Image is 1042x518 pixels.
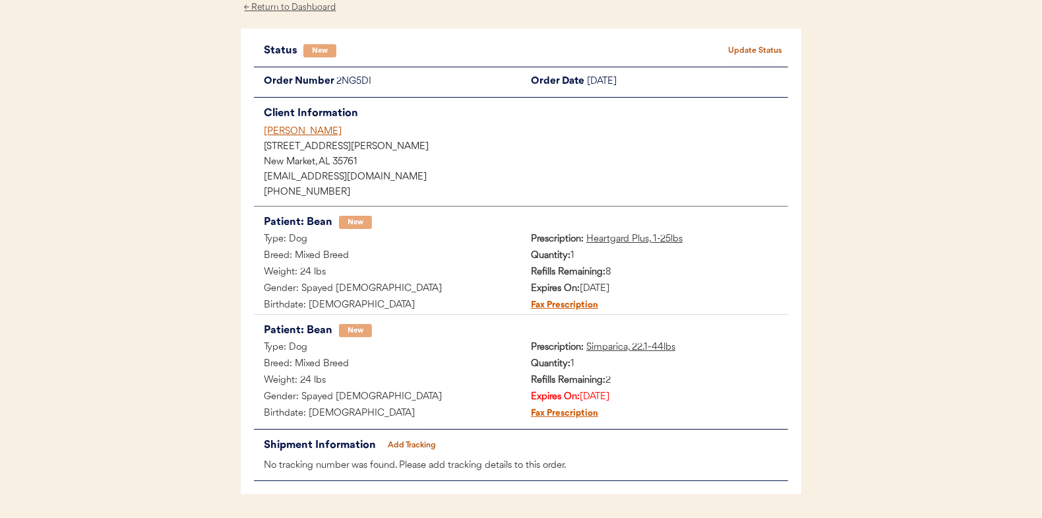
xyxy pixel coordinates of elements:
[531,375,605,385] strong: Refills Remaining:
[531,284,580,294] strong: Expires On:
[521,373,788,389] div: 2
[521,389,788,406] div: [DATE]
[587,74,788,90] div: [DATE]
[264,158,788,167] div: New Market, AL 35761
[264,188,788,197] div: [PHONE_NUMBER]
[531,359,570,369] strong: Quantity:
[521,265,788,281] div: 8
[264,321,332,340] div: Patient: Bean
[254,74,336,90] div: Order Number
[264,143,788,152] div: [STREET_ADDRESS][PERSON_NAME]
[254,373,521,389] div: Weight: 24 lbs
[521,281,788,298] div: [DATE]
[254,406,521,422] div: Birthdate: [DEMOGRAPHIC_DATA]
[521,298,598,314] div: Fax Prescription
[336,74,521,90] div: 2NG5DI
[254,265,521,281] div: Weight: 24 lbs
[254,389,521,406] div: Gender: Spayed [DEMOGRAPHIC_DATA]
[254,232,521,248] div: Type: Dog
[531,342,584,352] strong: Prescription:
[264,125,788,139] div: [PERSON_NAME]
[254,248,521,265] div: Breed: Mixed Breed
[531,234,584,244] strong: Prescription:
[586,234,683,244] u: Heartgard Plus, 1-25lbs
[521,74,587,90] div: Order Date
[379,436,445,455] button: Add Tracking
[254,281,521,298] div: Gender: Spayed [DEMOGRAPHIC_DATA]
[264,42,303,60] div: Status
[531,267,605,277] strong: Refills Remaining:
[722,42,788,60] button: Update Status
[521,356,788,373] div: 1
[254,356,521,373] div: Breed: Mixed Breed
[264,213,332,232] div: Patient: Bean
[264,436,379,455] div: Shipment Information
[586,342,675,352] u: Simparica, 22.1-44lbs
[264,173,788,182] div: [EMAIL_ADDRESS][DOMAIN_NAME]
[521,406,598,422] div: Fax Prescription
[254,298,521,314] div: Birthdate: [DEMOGRAPHIC_DATA]
[264,104,788,123] div: Client Information
[531,251,570,261] strong: Quantity:
[254,340,521,356] div: Type: Dog
[521,248,788,265] div: 1
[531,392,580,402] strong: Expires On:
[254,458,788,474] div: No tracking number was found. Please add tracking details to this order.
